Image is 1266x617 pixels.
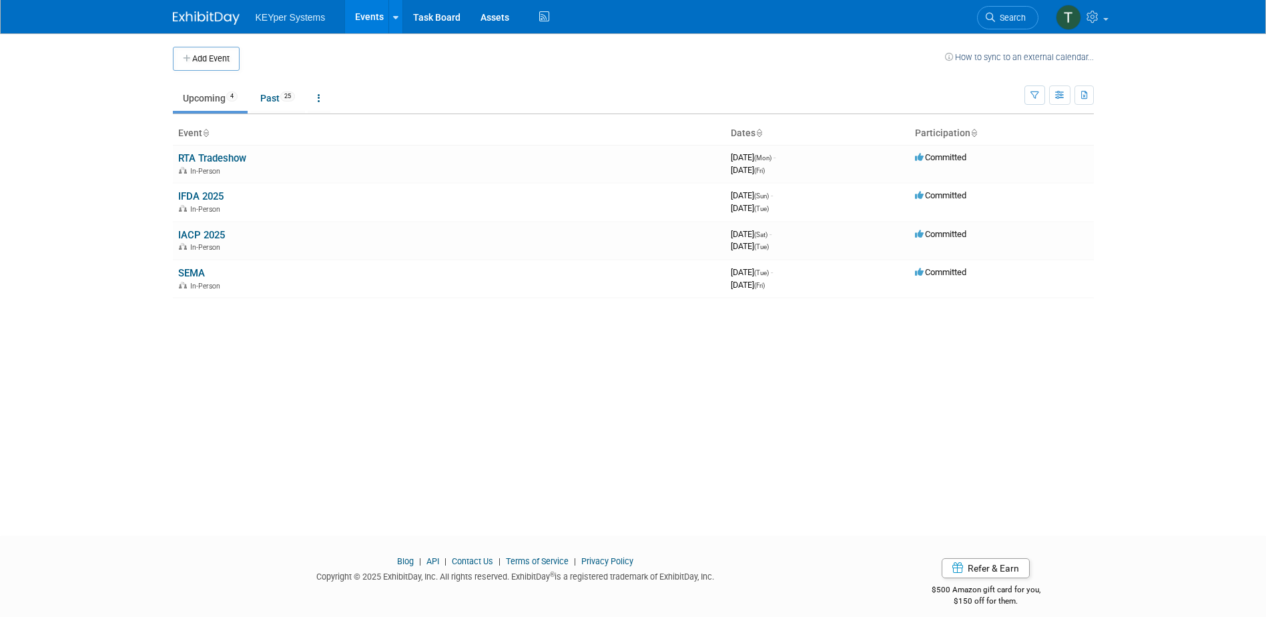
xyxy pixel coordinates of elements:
[977,6,1038,29] a: Search
[179,205,187,212] img: In-Person Event
[190,282,224,290] span: In-Person
[910,122,1094,145] th: Participation
[178,267,205,279] a: SEMA
[771,190,773,200] span: -
[731,229,771,239] span: [DATE]
[731,190,773,200] span: [DATE]
[878,596,1094,607] div: $150 off for them.
[915,267,966,277] span: Committed
[731,203,769,213] span: [DATE]
[256,12,326,23] span: KEYper Systems
[731,267,773,277] span: [DATE]
[942,558,1030,578] a: Refer & Earn
[754,205,769,212] span: (Tue)
[731,280,765,290] span: [DATE]
[397,556,414,566] a: Blog
[571,556,579,566] span: |
[178,229,225,241] a: IACP 2025
[173,568,859,583] div: Copyright © 2025 ExhibitDay, Inc. All rights reserved. ExhibitDay is a registered trademark of Ex...
[769,229,771,239] span: -
[495,556,504,566] span: |
[226,91,238,101] span: 4
[550,571,555,578] sup: ®
[416,556,424,566] span: |
[725,122,910,145] th: Dates
[581,556,633,566] a: Privacy Policy
[280,91,295,101] span: 25
[179,243,187,250] img: In-Person Event
[754,231,767,238] span: (Sat)
[731,241,769,251] span: [DATE]
[754,154,771,162] span: (Mon)
[250,85,305,111] a: Past25
[173,85,248,111] a: Upcoming4
[179,167,187,174] img: In-Person Event
[178,152,246,164] a: RTA Tradeshow
[945,52,1094,62] a: How to sync to an external calendar...
[995,13,1026,23] span: Search
[506,556,569,566] a: Terms of Service
[1056,5,1081,30] img: Tyler Wetherington
[773,152,775,162] span: -
[970,128,977,138] a: Sort by Participation Type
[731,152,775,162] span: [DATE]
[426,556,439,566] a: API
[452,556,493,566] a: Contact Us
[754,192,769,200] span: (Sun)
[755,128,762,138] a: Sort by Start Date
[190,205,224,214] span: In-Person
[915,190,966,200] span: Committed
[173,47,240,71] button: Add Event
[754,282,765,289] span: (Fri)
[179,282,187,288] img: In-Person Event
[754,167,765,174] span: (Fri)
[173,11,240,25] img: ExhibitDay
[202,128,209,138] a: Sort by Event Name
[178,190,224,202] a: IFDA 2025
[190,167,224,176] span: In-Person
[878,576,1094,606] div: $500 Amazon gift card for you,
[190,243,224,252] span: In-Person
[771,267,773,277] span: -
[915,152,966,162] span: Committed
[754,243,769,250] span: (Tue)
[754,269,769,276] span: (Tue)
[441,556,450,566] span: |
[731,165,765,175] span: [DATE]
[173,122,725,145] th: Event
[915,229,966,239] span: Committed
